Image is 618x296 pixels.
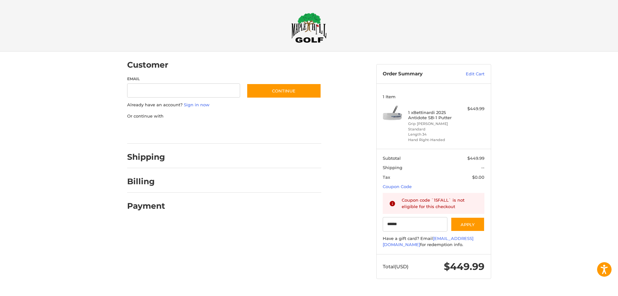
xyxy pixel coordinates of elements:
[383,165,402,170] span: Shipping
[402,197,478,210] div: Coupon code `15FALL` is not eligible for this checkout
[127,152,165,162] h2: Shipping
[383,184,412,189] a: Coupon Code
[383,175,390,180] span: Tax
[383,263,408,270] span: Total (USD)
[451,217,485,232] button: Apply
[383,94,484,99] h3: 1 Item
[234,126,282,137] iframe: PayPal-venmo
[383,235,484,248] div: Have a gift card? Email for redemption info.
[472,175,484,180] span: $0.00
[408,121,457,132] li: Grip [PERSON_NAME] Standard
[247,83,321,98] button: Continue
[383,71,452,77] h3: Order Summary
[127,113,321,119] p: Or continue with
[408,137,457,143] li: Hand Right-Handed
[408,132,457,137] li: Length 34
[184,102,210,107] a: Sign in now
[383,156,401,161] span: Subtotal
[291,13,327,43] img: Maple Hill Golf
[127,201,165,211] h2: Payment
[408,110,457,120] h4: 1 x Bettinardi 2025 Antidote SB-1 Putter
[383,217,447,232] input: Gift Certificate or Coupon Code
[127,177,165,186] h2: Billing
[127,102,321,108] p: Already have an account?
[481,165,484,170] span: --
[467,156,484,161] span: $449.99
[127,60,168,70] h2: Customer
[180,126,228,137] iframe: PayPal-paylater
[127,76,240,82] label: Email
[459,106,484,112] div: $449.99
[125,126,173,137] iframe: PayPal-paypal
[452,71,484,77] a: Edit Cart
[444,261,484,272] span: $449.99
